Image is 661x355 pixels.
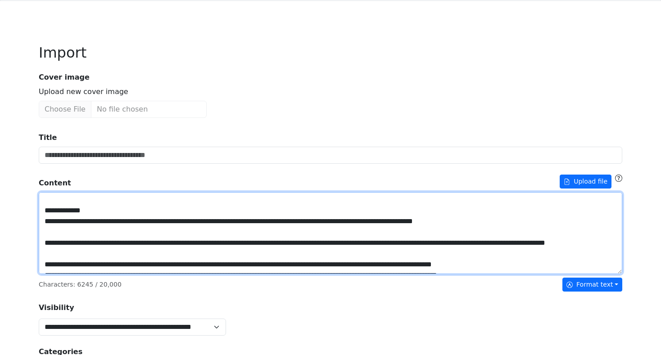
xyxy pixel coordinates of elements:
[560,175,611,189] button: Content
[33,72,628,83] strong: Cover image
[39,86,128,97] label: Upload new cover image
[77,281,94,288] span: 6245
[39,44,622,61] h2: Import
[562,278,622,292] button: Format text
[39,133,57,142] strong: Title
[39,280,122,289] p: Characters : / 20,000
[39,303,74,312] strong: Visibility
[39,178,71,189] strong: Content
